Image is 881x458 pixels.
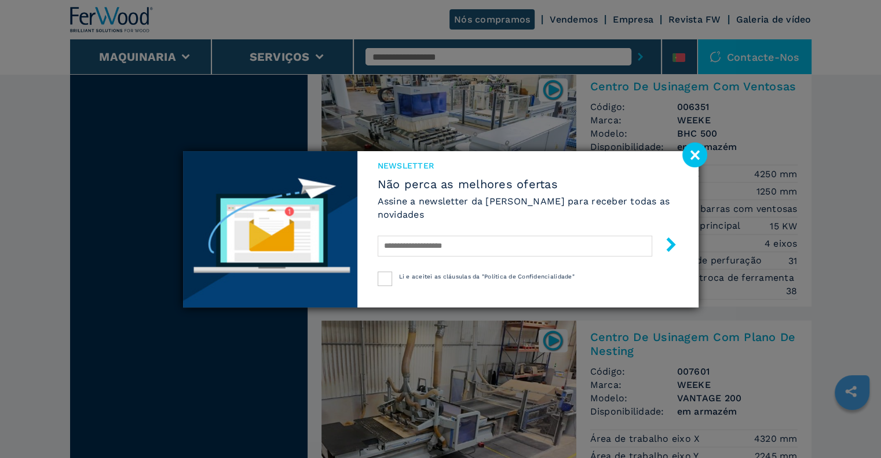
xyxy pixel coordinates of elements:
[652,233,678,260] button: submit-button
[399,273,575,280] span: Li e aceitei as cláusulas da "Política de Confidencialidade"
[378,195,678,221] h6: Assine a newsletter da [PERSON_NAME] para receber todas as novidades
[378,177,678,191] span: Não perca as melhores ofertas
[378,160,678,171] span: Newsletter
[183,151,357,307] img: Newsletter image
